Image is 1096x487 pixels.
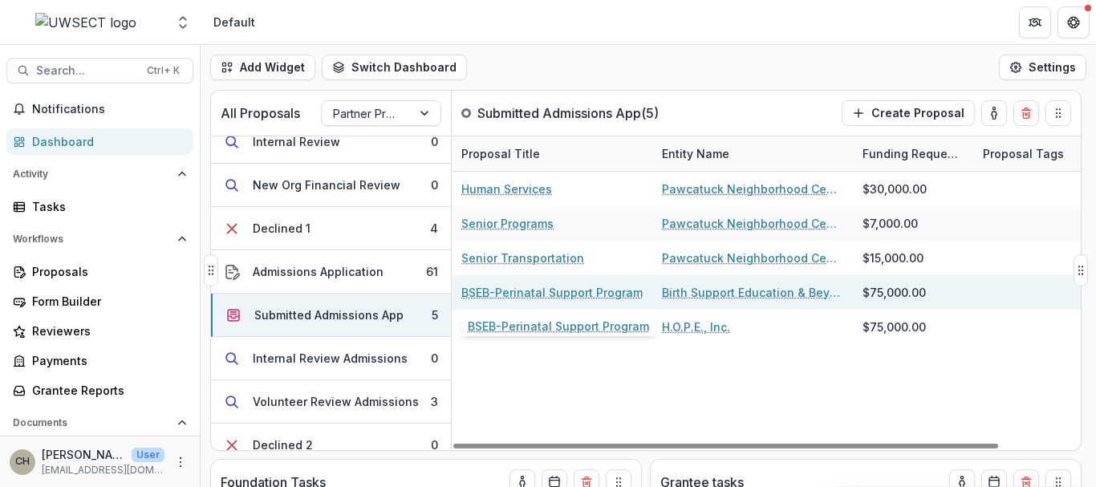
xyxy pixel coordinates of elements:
span: Activity [13,168,171,180]
a: Reynard Program [461,319,558,335]
span: Notifications [32,103,187,116]
button: Drag [1074,254,1088,286]
a: BSEB-Perinatal Support Program [461,284,643,301]
div: Proposal Title [452,145,550,162]
div: Proposal Title [452,136,652,171]
div: Form Builder [32,293,181,310]
div: Entity Name [652,145,739,162]
a: Reviewers [6,318,193,344]
button: Admissions Application61 [211,250,451,294]
a: Senior Programs [461,215,554,232]
button: Submitted Admissions App5 [211,294,451,337]
button: Open Activity [6,161,193,187]
a: Form Builder [6,288,193,315]
p: Submitted Admissions App ( 5 ) [477,103,659,123]
div: 61 [426,263,438,280]
a: Senior Transportation [461,250,584,266]
div: $30,000.00 [863,181,927,197]
div: 0 [431,350,438,367]
div: Proposal Tags [973,145,1074,162]
div: $75,000.00 [863,319,926,335]
div: 5 [432,306,438,323]
button: Drag [1045,100,1071,126]
div: Funding Requested [853,136,973,171]
div: Proposals [32,263,181,280]
div: Default [213,14,255,30]
button: Open Documents [6,410,193,436]
div: Declined 2 [253,436,313,453]
button: Internal Review Admissions0 [211,337,451,380]
a: Tasks [6,193,193,220]
button: Open Workflows [6,226,193,252]
span: Documents [13,417,171,428]
div: Carli Herz [15,457,30,467]
button: Declined 14 [211,207,451,250]
p: User [132,448,164,462]
div: 0 [431,177,438,193]
a: Proposals [6,258,193,285]
button: Open entity switcher [172,6,194,39]
a: Pawcatuck Neighborhood Center, Inc. [662,181,843,197]
button: Get Help [1057,6,1090,39]
div: 0 [431,436,438,453]
nav: breadcrumb [207,10,262,34]
div: $7,000.00 [863,215,918,232]
a: Pawcatuck Neighborhood Center, Inc. [662,215,843,232]
div: 4 [430,220,438,237]
div: Volunteer Review Admissions [253,393,419,410]
div: Dashboard [32,133,181,150]
a: H.O.P.E., Inc. [662,319,730,335]
div: Payments [32,352,181,369]
a: Payments [6,347,193,374]
button: Create Proposal [842,100,975,126]
a: Grantee Reports [6,377,193,404]
button: Search... [6,58,193,83]
div: Entity Name [652,136,853,171]
button: New Org Financial Review0 [211,164,451,207]
div: $75,000.00 [863,284,926,301]
button: Drag [204,254,218,286]
div: Internal Review [253,133,340,150]
div: Grantee Reports [32,382,181,399]
a: Pawcatuck Neighborhood Center, Inc. [662,250,843,266]
a: Birth Support Education & Beyond [662,284,843,301]
p: All Proposals [221,103,300,123]
div: Tasks [32,198,181,215]
img: UWSECT logo [35,13,136,32]
p: [EMAIL_ADDRESS][DOMAIN_NAME] [42,463,164,477]
p: [PERSON_NAME] [42,446,125,463]
div: Admissions Application [253,263,384,280]
span: Search... [36,64,137,78]
button: Delete card [1013,100,1039,126]
button: toggle-assigned-to-me [981,100,1007,126]
button: Declined 20 [211,424,451,467]
button: Settings [999,55,1086,80]
button: Partners [1019,6,1051,39]
div: Declined 1 [253,220,311,237]
div: 3 [431,393,438,410]
div: Reviewers [32,323,181,339]
button: Internal Review0 [211,120,451,164]
div: $15,000.00 [863,250,923,266]
button: More [171,453,190,472]
div: Submitted Admissions App [254,306,404,323]
button: Switch Dashboard [322,55,467,80]
button: Add Widget [210,55,315,80]
a: Human Services [461,181,552,197]
div: Ctrl + K [144,62,183,79]
div: New Org Financial Review [253,177,400,193]
a: Dashboard [6,128,193,155]
div: Funding Requested [853,145,973,162]
div: Internal Review Admissions [253,350,408,367]
div: 0 [431,133,438,150]
button: Volunteer Review Admissions3 [211,380,451,424]
button: Notifications [6,96,193,122]
span: Workflows [13,233,171,245]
